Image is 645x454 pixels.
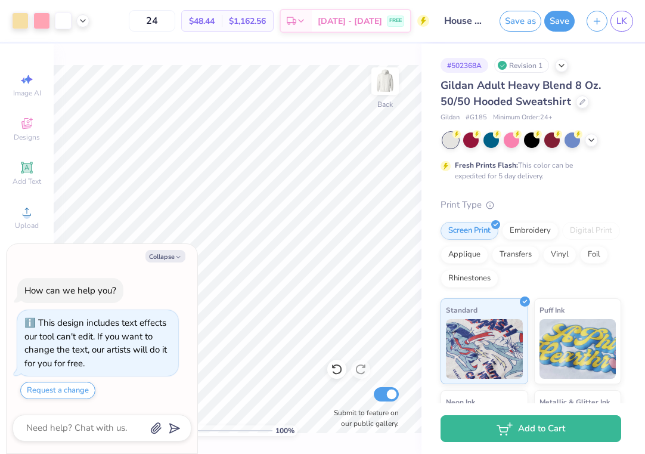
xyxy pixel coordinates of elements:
span: Metallic & Glitter Ink [539,396,610,408]
div: Screen Print [441,222,498,240]
span: $48.44 [189,15,215,27]
button: Add to Cart [441,415,621,442]
div: Revision 1 [494,58,549,73]
span: Gildan Adult Heavy Blend 8 Oz. 50/50 Hooded Sweatshirt [441,78,601,109]
span: # G185 [466,113,487,123]
input: Untitled Design [435,9,494,33]
img: Puff Ink [539,319,616,379]
button: Collapse [145,250,185,262]
button: Save [544,11,575,32]
input: – – [129,10,175,32]
div: Digital Print [562,222,620,240]
span: FREE [389,17,402,25]
img: Standard [446,319,523,379]
label: Submit to feature on our public gallery. [327,407,399,429]
div: Print Type [441,198,621,212]
div: Embroidery [502,222,559,240]
div: Transfers [492,246,539,264]
span: Puff Ink [539,304,565,316]
span: 100 % [275,425,294,436]
div: This color can be expedited for 5 day delivery. [455,160,601,181]
div: Applique [441,246,488,264]
div: Rhinestones [441,270,498,288]
span: Standard [446,304,477,316]
span: Image AI [13,88,41,98]
div: How can we help you? [24,285,116,297]
button: Request a change [20,382,95,399]
div: Back [377,99,393,110]
span: Gildan [441,113,460,123]
button: Save as [500,11,541,32]
span: LK [616,14,627,28]
span: $1,162.56 [229,15,266,27]
div: Vinyl [543,246,576,264]
img: Back [373,69,397,93]
strong: Fresh Prints Flash: [455,160,518,170]
span: Designs [14,132,40,142]
div: This design includes text effects our tool can't edit. If you want to change the text, our artist... [24,317,167,369]
span: Add Text [13,177,41,186]
div: Foil [580,246,608,264]
div: # 502368A [441,58,488,73]
span: Minimum Order: 24 + [493,113,553,123]
span: Upload [15,221,39,230]
span: [DATE] - [DATE] [318,15,382,27]
a: LK [610,11,633,32]
span: Neon Ink [446,396,475,408]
